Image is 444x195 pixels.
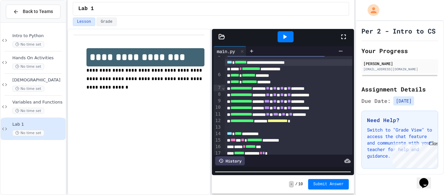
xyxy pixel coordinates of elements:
[295,182,297,187] span: /
[361,3,381,18] div: My Account
[363,61,436,66] div: [PERSON_NAME]
[289,181,294,188] span: -
[361,46,438,55] h2: Your Progress
[78,5,94,13] span: Lab 1
[12,63,44,70] span: No time set
[361,85,438,94] h2: Assignment Details
[298,182,303,187] span: 10
[367,127,433,159] p: Switch to "Grade View" to access the chat feature and communicate with your teacher for help and ...
[12,108,44,114] span: No time set
[97,18,117,26] button: Grade
[12,33,64,39] span: Intro to Python
[6,5,60,19] button: Back to Teams
[361,26,436,35] h1: Per 2 - Intro to CS
[417,169,437,188] iframe: chat widget
[12,100,64,105] span: Variables and Functions
[390,141,437,168] iframe: chat widget
[12,122,64,127] span: Lab 1
[12,130,44,136] span: No time set
[23,8,53,15] span: Back to Teams
[12,55,64,61] span: Hands On Activities
[12,41,44,48] span: No time set
[363,67,436,72] div: [EMAIL_ADDRESS][DOMAIN_NAME]
[393,96,414,105] span: [DATE]
[313,182,344,187] span: Submit Answer
[73,18,95,26] button: Lesson
[3,3,45,41] div: Chat with us now!Close
[12,86,44,92] span: No time set
[308,179,349,189] button: Submit Answer
[12,77,64,83] span: [DEMOGRAPHIC_DATA]
[361,97,391,105] span: Due Date:
[367,116,433,124] h3: Need Help?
